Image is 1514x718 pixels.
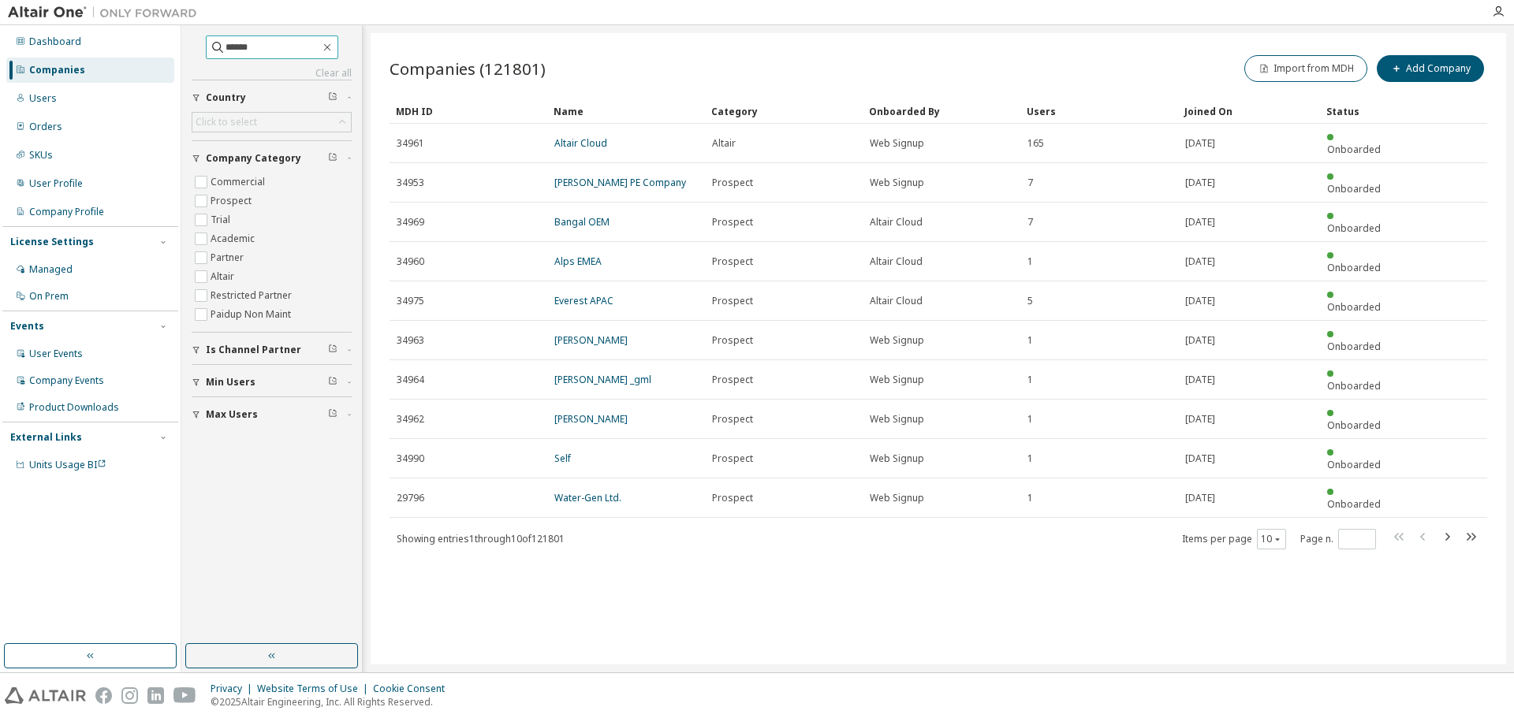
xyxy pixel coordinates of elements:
span: 1 [1027,413,1033,426]
label: Commercial [211,173,268,192]
span: Prospect [712,255,753,268]
span: Prospect [712,177,753,189]
button: Max Users [192,397,352,432]
div: Name [554,99,699,124]
label: Paidup Non Maint [211,305,294,324]
span: Clear filter [328,152,337,165]
span: Company Category [206,152,301,165]
span: 29796 [397,492,424,504]
a: [PERSON_NAME] _gml [554,373,651,386]
span: Min Users [206,376,255,389]
div: Status [1326,99,1393,124]
span: 5 [1027,295,1033,307]
label: Partner [211,248,247,267]
span: Clear filter [328,344,337,356]
span: [DATE] [1185,255,1215,268]
a: Water-Gen Ltd. [554,491,621,504]
span: Clear filter [328,408,337,421]
p: © 2025 Altair Engineering, Inc. All Rights Reserved. [211,695,454,709]
span: 1 [1027,492,1033,504]
span: 34975 [397,295,424,307]
a: [PERSON_NAME] [554,333,628,347]
img: altair_logo.svg [5,687,86,704]
img: Altair One [8,5,205,20]
div: MDH ID [396,99,541,124]
span: Max Users [206,408,258,421]
img: facebook.svg [95,687,112,704]
div: Users [1027,99,1172,124]
div: User Profile [29,177,83,190]
span: Prospect [712,492,753,504]
div: On Prem [29,290,69,303]
span: Showing entries 1 through 10 of 121801 [397,532,565,545]
span: [DATE] [1185,177,1215,189]
span: 34960 [397,255,424,268]
span: Clear filter [328,91,337,104]
label: Trial [211,210,233,229]
span: Altair [712,137,736,150]
span: Clear filter [328,376,337,389]
a: Bangal OEM [554,215,610,229]
div: License Settings [10,236,94,248]
label: Altair [211,267,237,286]
span: 1 [1027,452,1033,465]
span: Onboarded [1327,379,1381,392]
div: User Events [29,348,83,360]
span: 34961 [397,137,424,150]
span: Web Signup [870,177,924,189]
a: Altair Cloud [554,136,607,150]
span: Prospect [712,413,753,426]
div: Company Profile [29,206,104,218]
div: Company Events [29,374,104,387]
span: 34969 [397,216,424,229]
span: 34962 [397,413,424,426]
span: Country [206,91,246,104]
a: Alps EMEA [554,255,602,268]
div: Orders [29,121,62,133]
span: [DATE] [1185,452,1215,465]
span: [DATE] [1185,334,1215,347]
span: Prospect [712,374,753,386]
a: [PERSON_NAME] PE Company [554,176,686,189]
div: Companies [29,64,85,76]
div: Events [10,320,44,333]
button: Is Channel Partner [192,333,352,367]
div: Managed [29,263,73,276]
span: Onboarded [1327,340,1381,353]
span: Onboarded [1327,221,1381,235]
div: Click to select [196,116,257,128]
span: Items per page [1182,529,1286,549]
span: Web Signup [870,452,924,465]
span: Onboarded [1327,300,1381,314]
span: 7 [1027,216,1033,229]
span: Is Channel Partner [206,344,301,356]
a: Everest APAC [554,294,613,307]
span: Onboarded [1327,497,1381,511]
div: Product Downloads [29,401,119,414]
a: Clear all [192,67,352,80]
label: Prospect [211,192,255,210]
span: Prospect [712,295,753,307]
span: [DATE] [1185,492,1215,504]
span: 7 [1027,177,1033,189]
button: Company Category [192,141,352,176]
span: Units Usage BI [29,458,106,471]
label: Academic [211,229,258,248]
span: Onboarded [1327,143,1381,156]
span: Companies (121801) [390,58,546,80]
span: Altair Cloud [870,216,923,229]
span: [DATE] [1185,413,1215,426]
div: External Links [10,431,82,444]
button: Country [192,80,352,115]
span: Web Signup [870,334,924,347]
span: [DATE] [1185,295,1215,307]
span: Onboarded [1327,458,1381,471]
img: youtube.svg [173,687,196,704]
img: instagram.svg [121,687,138,704]
span: 34953 [397,177,424,189]
span: [DATE] [1185,137,1215,150]
span: Web Signup [870,137,924,150]
a: Self [554,452,571,465]
button: 10 [1261,533,1282,545]
span: Onboarded [1327,419,1381,432]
